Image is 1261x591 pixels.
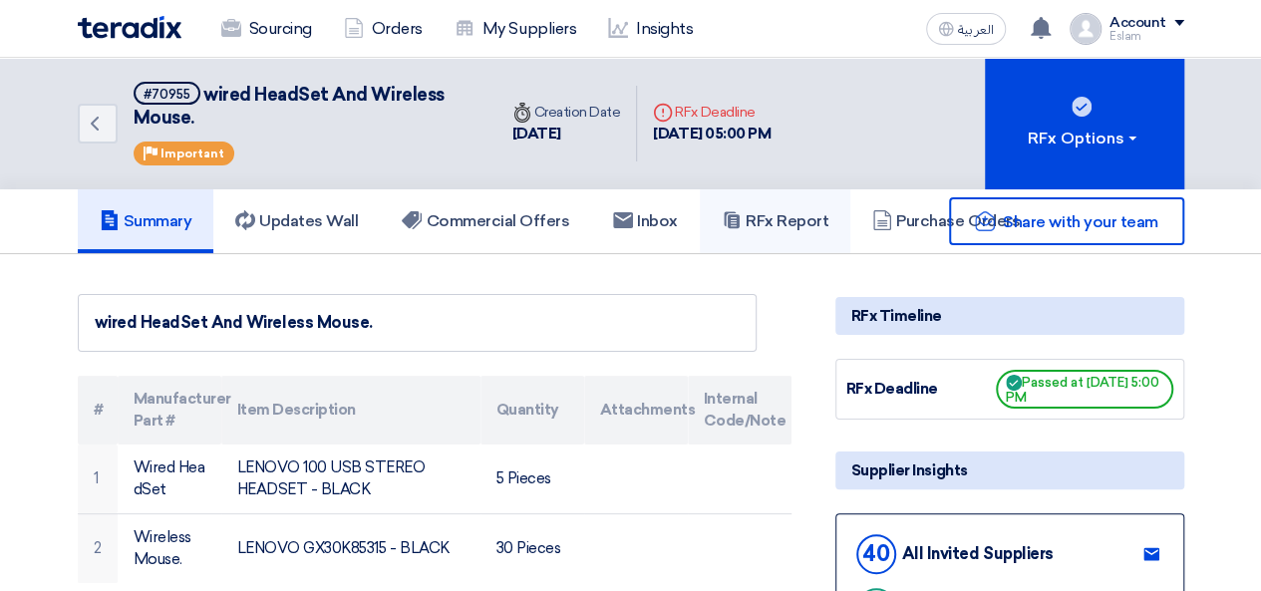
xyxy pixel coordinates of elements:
th: Item Description [221,376,480,444]
td: 30 Pieces [480,513,584,583]
span: wired HeadSet And Wireless Mouse. [134,84,445,129]
span: Passed at [DATE] 5:00 PM [996,370,1173,409]
a: Updates Wall [213,189,380,253]
button: RFx Options [985,58,1184,189]
td: LENOVO 100 USB STEREO HEADSET - BLACK [221,444,480,514]
div: RFx Timeline [835,297,1184,335]
div: All Invited Suppliers [902,544,1054,563]
button: العربية [926,13,1006,45]
th: Manufacturer Part # [118,376,221,444]
a: Commercial Offers [380,189,591,253]
th: # [78,376,118,444]
div: RFx Deadline [653,102,771,123]
a: Insights [592,7,709,51]
td: Wired HeadSet [118,444,221,514]
img: Teradix logo [78,16,181,39]
div: RFx Deadline [846,378,996,401]
h5: Summary [100,211,192,231]
span: Share with your team [1003,212,1157,231]
div: Creation Date [512,102,621,123]
h5: Inbox [613,211,678,231]
div: wired HeadSet And Wireless Mouse. [95,311,740,335]
td: 1 [78,444,118,514]
span: العربية [958,23,994,37]
td: 5 Pieces [480,444,584,514]
h5: Commercial Offers [402,211,569,231]
div: [DATE] 05:00 PM [653,123,771,146]
a: Sourcing [205,7,328,51]
a: Inbox [591,189,700,253]
div: Account [1109,15,1166,32]
a: My Suppliers [439,7,592,51]
div: Eslam [1109,31,1184,42]
h5: wired HeadSet And Wireless Mouse. [134,82,473,131]
div: Supplier Insights [835,451,1184,489]
td: LENOVO GX30K85315 - BLACK [221,513,480,583]
div: [DATE] [512,123,621,146]
img: profile_test.png [1070,13,1102,45]
a: Purchase Orders [850,189,1042,253]
th: Internal Code/Note [688,376,791,444]
td: Wireless Mouse. [118,513,221,583]
a: RFx Report [700,189,850,253]
th: Attachments [584,376,688,444]
td: 2 [78,513,118,583]
a: Summary [78,189,214,253]
div: 40 [856,534,896,574]
th: Quantity [480,376,584,444]
h5: RFx Report [722,211,828,231]
span: Important [160,147,224,160]
div: RFx Options [1028,127,1140,150]
div: #70955 [144,88,190,101]
h5: Updates Wall [235,211,358,231]
a: Orders [328,7,439,51]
